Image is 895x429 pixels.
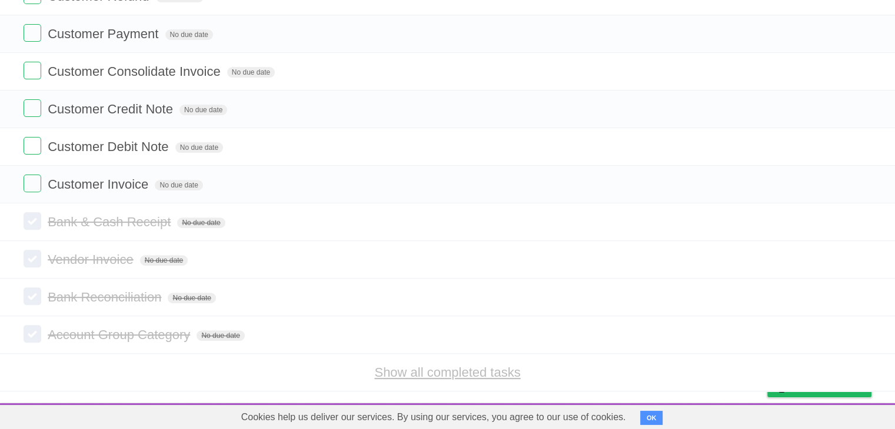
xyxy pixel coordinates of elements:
[140,255,188,266] span: No due date
[48,26,161,41] span: Customer Payment
[179,105,227,115] span: No due date
[800,99,822,119] label: Star task
[24,212,41,230] label: Done
[800,175,822,194] label: Star task
[24,250,41,267] label: Done
[374,365,520,380] a: Show all completed tasks
[800,24,822,43] label: Star task
[24,287,41,305] label: Done
[48,290,164,304] span: Bank Reconciliation
[792,376,866,397] span: Buy me a coffee
[155,180,202,190] span: No due date
[640,411,663,425] button: OK
[48,214,174,229] span: Bank & Cash Receipt
[175,142,223,153] span: No due date
[48,102,176,116] span: Customer Credit Note
[800,62,822,81] label: Star task
[800,137,822,156] label: Star task
[168,293,215,303] span: No due date
[177,217,225,228] span: No due date
[24,137,41,155] label: Done
[48,139,171,154] span: Customer Debit Note
[24,325,41,343] label: Done
[197,330,244,341] span: No due date
[48,177,151,192] span: Customer Invoice
[165,29,213,40] span: No due date
[24,99,41,117] label: Done
[48,327,193,342] span: Account Group Category
[24,62,41,79] label: Done
[48,64,223,79] span: Customer Consolidate Invoice
[229,405,638,429] span: Cookies help us deliver our services. By using our services, you agree to our use of cookies.
[24,24,41,42] label: Done
[227,67,275,78] span: No due date
[24,175,41,192] label: Done
[48,252,137,267] span: Vendor Invoice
